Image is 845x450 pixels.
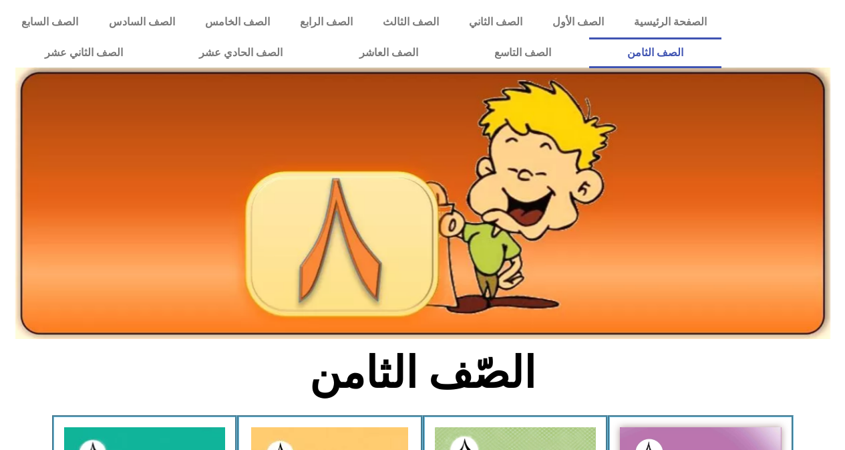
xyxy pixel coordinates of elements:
a: الصف التاسع [456,37,589,68]
a: الصف الرابع [285,7,367,37]
a: الصف السادس [94,7,190,37]
a: الصف السابع [7,7,94,37]
a: الصف الحادي عشر [161,37,321,68]
a: الصف الأول [537,7,619,37]
a: الصف العاشر [321,37,456,68]
h2: الصّف الثامن [202,347,643,399]
a: الصف الثاني عشر [7,37,161,68]
a: الصف الخامس [190,7,285,37]
a: الصف الثالث [367,7,454,37]
a: الصفحة الرئيسية [619,7,721,37]
a: الصف الثامن [589,37,721,68]
a: الصف الثاني [454,7,537,37]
